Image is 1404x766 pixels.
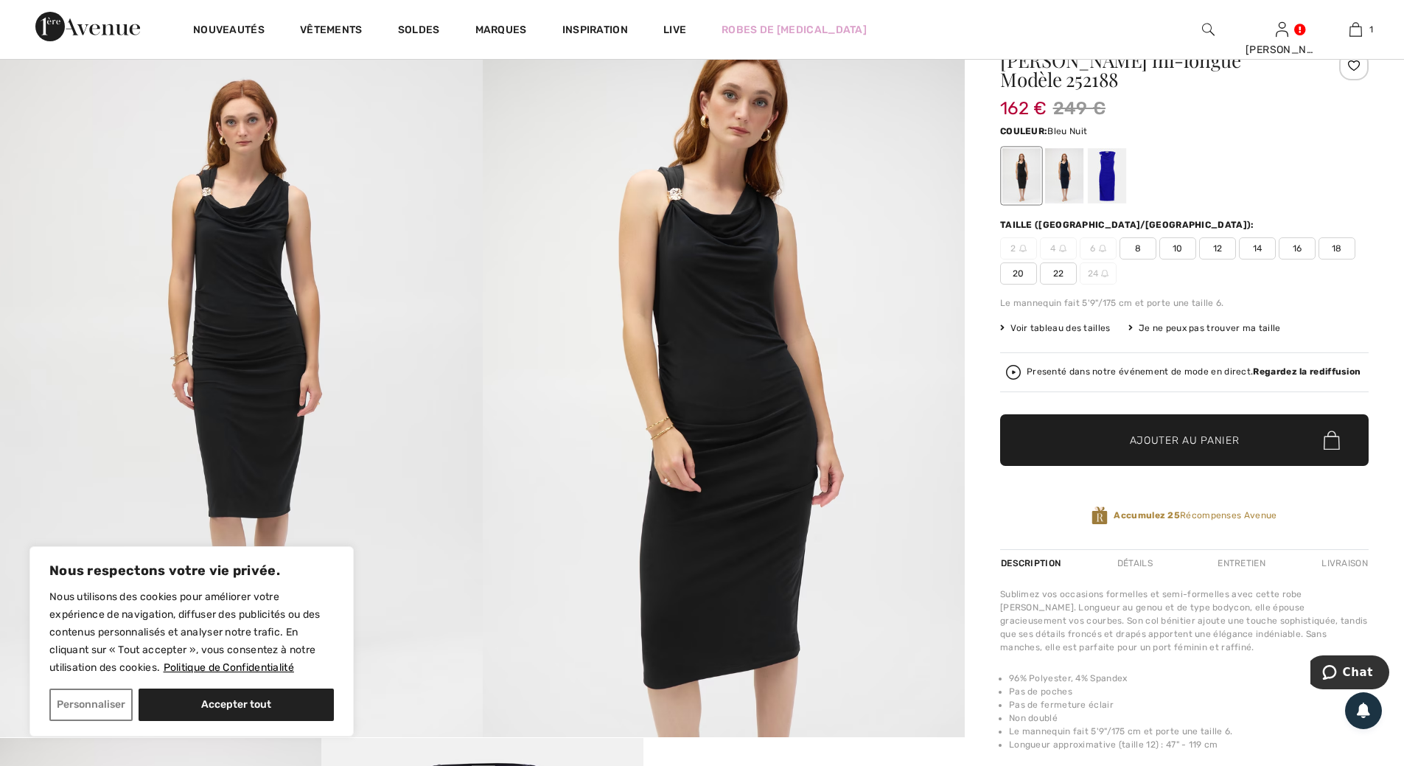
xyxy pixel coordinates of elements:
[1000,237,1037,260] span: 2
[1009,725,1369,738] li: Le mannequin fait 5'9"/175 cm et porte une taille 6.
[35,12,140,41] img: 1ère Avenue
[562,24,628,39] span: Inspiration
[1009,672,1369,685] li: 96% Polyester, 4% Spandex
[1319,21,1391,38] a: 1
[163,661,295,675] a: Politique de Confidentialité
[193,24,265,39] a: Nouveautés
[1009,711,1369,725] li: Non doublé
[1000,296,1369,310] div: Le mannequin fait 5'9"/175 cm et porte une taille 6.
[663,22,686,38] a: Live
[1006,365,1021,380] img: Regardez la rediffusion
[1000,83,1047,119] span: 162 €
[1053,95,1106,122] span: 249 €
[1319,237,1355,260] span: 18
[1000,126,1047,136] span: Couleur:
[1099,245,1106,252] img: ring-m.svg
[1120,237,1156,260] span: 8
[1253,366,1361,377] strong: Regardez la rediffusion
[1101,270,1108,277] img: ring-m.svg
[1000,550,1064,577] div: Description
[1159,237,1196,260] span: 10
[1059,245,1066,252] img: ring-m.svg
[1130,433,1240,448] span: Ajouter au panier
[49,588,334,677] p: Nous utilisons des cookies pour améliorer votre expérience de navigation, diffuser des publicités...
[475,24,527,39] a: Marques
[1276,22,1288,36] a: Se connecter
[1000,51,1307,89] h1: [PERSON_NAME] mi-longue Modèle 252188
[1000,588,1369,654] div: Sublimez vos occasions formelles et semi-formelles avec cette robe [PERSON_NAME]. Longueur au gen...
[49,562,334,579] p: Nous respectons votre vie privée.
[722,22,867,38] a: Robes de [MEDICAL_DATA]
[300,24,363,39] a: Vêtements
[1114,509,1276,522] span: Récompenses Avenue
[1009,738,1369,751] li: Longueur approximative (taille 12) : 47" - 119 cm
[1324,431,1340,450] img: Bag.svg
[1369,23,1373,36] span: 1
[29,546,354,737] div: Nous respectons votre vie privée.
[1047,126,1087,136] span: Bleu Nuit
[1000,321,1111,335] span: Voir tableau des tailles
[1310,655,1389,692] iframe: Ouvre un widget dans lequel vous pouvez chatter avec l’un de nos agents
[1080,237,1117,260] span: 6
[1205,550,1278,577] div: Entretien
[1105,550,1165,577] div: Détails
[1114,510,1180,520] strong: Accumulez 25
[1040,237,1077,260] span: 4
[1009,685,1369,698] li: Pas de poches
[1045,148,1083,203] div: Bleu Nuit
[1092,506,1108,526] img: Récompenses Avenue
[1009,698,1369,711] li: Pas de fermeture éclair
[1000,414,1369,466] button: Ajouter au panier
[139,689,334,721] button: Accepter tout
[398,24,440,39] a: Soldes
[1246,42,1318,58] div: [PERSON_NAME]
[1000,262,1037,285] span: 20
[1019,245,1027,252] img: ring-m.svg
[1002,148,1041,203] div: Noir
[1239,237,1276,260] span: 14
[1080,262,1117,285] span: 24
[1318,550,1369,577] div: Livraison
[1202,21,1215,38] img: recherche
[49,689,133,721] button: Personnaliser
[1000,218,1257,231] div: Taille ([GEOGRAPHIC_DATA]/[GEOGRAPHIC_DATA]):
[1276,21,1288,38] img: Mes infos
[483,14,965,737] img: Robe Fourreau Mi-longue mod&egrave;le 252188. 2
[1088,148,1126,203] div: Saphir Royal 163
[1199,237,1236,260] span: 12
[1279,237,1316,260] span: 16
[1128,321,1281,335] div: Je ne peux pas trouver ma taille
[1040,262,1077,285] span: 22
[1027,367,1361,377] div: Presenté dans notre événement de mode en direct.
[1349,21,1362,38] img: Mon panier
